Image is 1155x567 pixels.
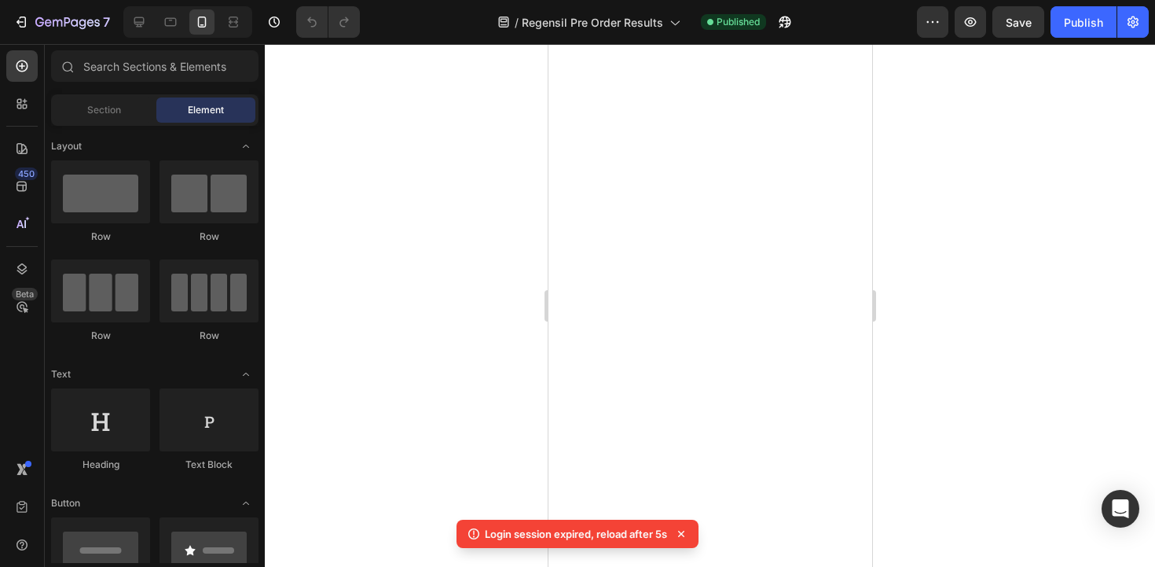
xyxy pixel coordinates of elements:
div: Text Block [159,458,258,472]
span: / [515,14,519,31]
span: Element [188,103,224,117]
div: Heading [51,458,150,472]
div: Row [51,329,150,343]
span: Toggle open [233,362,258,387]
span: Section [87,103,121,117]
span: Text [51,367,71,381]
div: Row [51,230,150,244]
button: Save [992,6,1044,38]
p: Login session expired, reload after 5s [485,526,667,542]
input: Search Sections & Elements [51,50,258,82]
div: Beta [12,288,38,300]
div: 450 [15,168,38,180]
span: Toggle open [233,134,258,159]
div: Row [159,230,258,244]
span: Save [1006,16,1032,29]
iframe: Design area [548,44,872,567]
p: 7 [103,13,110,31]
span: Regensil Pre Order Results [522,14,663,31]
span: Layout [51,139,82,153]
div: Undo/Redo [296,6,360,38]
div: Row [159,329,258,343]
span: Button [51,496,80,510]
span: Toggle open [233,491,258,516]
div: Open Intercom Messenger [1102,490,1139,528]
div: Publish [1064,14,1103,31]
button: Publish [1050,6,1116,38]
button: 7 [6,6,117,38]
span: Published [717,15,760,29]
